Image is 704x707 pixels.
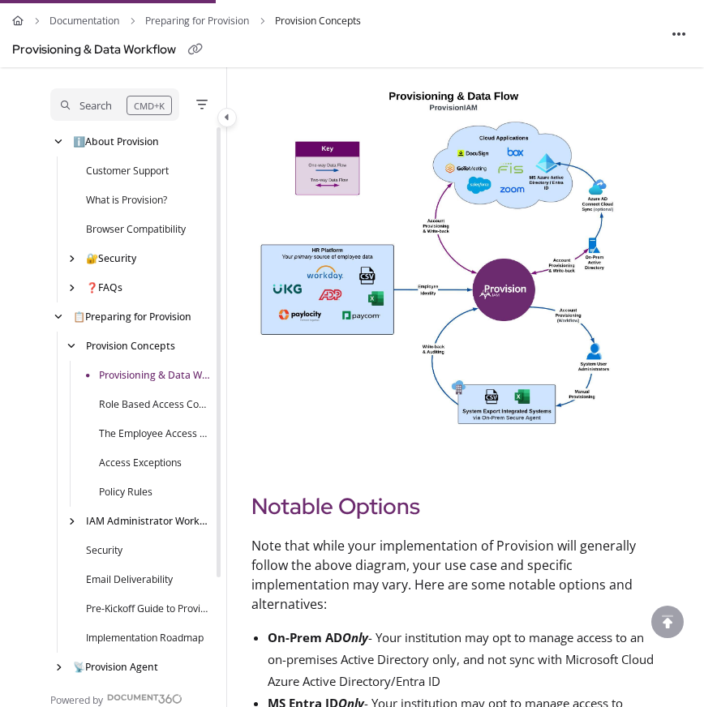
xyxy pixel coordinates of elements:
a: Security [86,251,136,267]
p: Note that while your implementation of Provision will generally follow the above diagram, your us... [251,536,655,614]
div: scroll to top [651,606,684,638]
div: Provisioning & Data Workflow [12,39,176,61]
a: Provisioning & Data Workflow [99,368,211,383]
button: Category toggle [217,108,237,127]
div: arrow [63,281,79,294]
a: Provision Concepts [86,339,175,354]
span: ❓ [86,281,98,294]
a: Preparing for Provision [145,10,249,32]
img: ProvisionIAM%20-%20Provisioning%20&%20Data%20Flow%20Diagram%20-%20Standard%20Flow%20Diagram.jpeg [251,80,655,433]
a: Preparing for Provision [73,310,191,325]
h2: Notable Options [251,489,655,523]
a: Role Based Access Control (RBAC) [99,397,211,413]
span: Provision Concepts [275,10,361,32]
a: Home [12,10,24,32]
button: Copy link of [182,36,208,62]
a: FAQs [86,281,122,296]
a: Pre-Kickoff Guide to Provision Implementation [86,602,211,617]
span: 📋 [73,310,85,324]
a: Policy Rules [99,485,152,500]
div: CMD+K [127,96,172,115]
div: Search [79,96,112,114]
a: Browser Compatibility [86,222,186,238]
a: About Provision [73,135,159,150]
strong: On-Prem AD [268,629,368,645]
a: Security [86,543,122,559]
a: Implementation Roadmap [86,631,204,646]
a: Email Deliverability [86,572,173,588]
img: Document360 [107,694,182,704]
a: Provision Agent [73,660,158,675]
a: Access Exceptions [99,456,182,471]
button: Search [50,88,179,121]
a: Documentation [49,10,119,32]
span: 🔐 [86,251,98,265]
div: arrow [63,339,79,353]
span: 📡 [73,660,85,674]
a: IAM Administrator Workflows [86,514,211,529]
div: arrow [63,514,79,528]
button: Filter [192,95,212,114]
li: - Your institution may opt to manage access to an on-premises Active Directory only, and not sync... [268,627,655,692]
a: The Employee Access Lifecycle [99,426,211,442]
div: arrow [50,660,67,674]
em: Only [342,629,368,645]
div: arrow [63,251,79,265]
div: arrow [50,310,67,324]
span: ℹ️ [73,135,85,148]
button: Article more options [666,21,692,47]
a: What is Provision? [86,193,167,208]
a: Customer Support [86,164,169,179]
div: arrow [50,135,67,148]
